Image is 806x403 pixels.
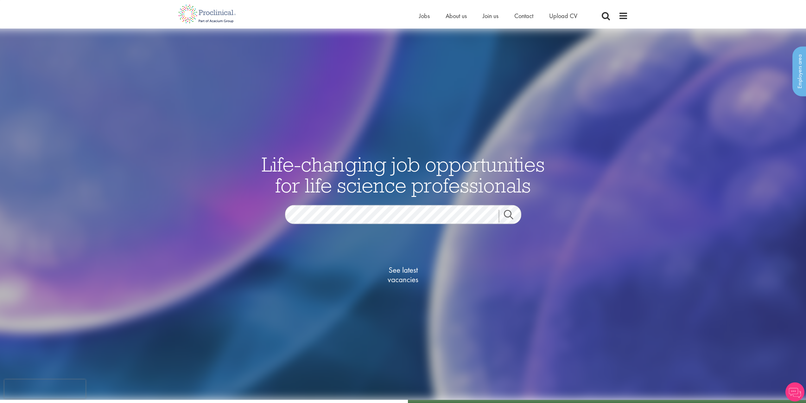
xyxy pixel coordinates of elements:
[371,265,435,284] span: See latest vacancies
[785,382,804,401] img: Chatbot
[262,152,545,198] span: Life-changing job opportunities for life science professionals
[514,12,533,20] a: Contact
[499,210,526,223] a: Job search submit button
[4,380,86,399] iframe: reCAPTCHA
[371,240,435,310] a: See latestvacancies
[549,12,577,20] a: Upload CV
[483,12,498,20] a: Join us
[419,12,430,20] a: Jobs
[446,12,467,20] a: About us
